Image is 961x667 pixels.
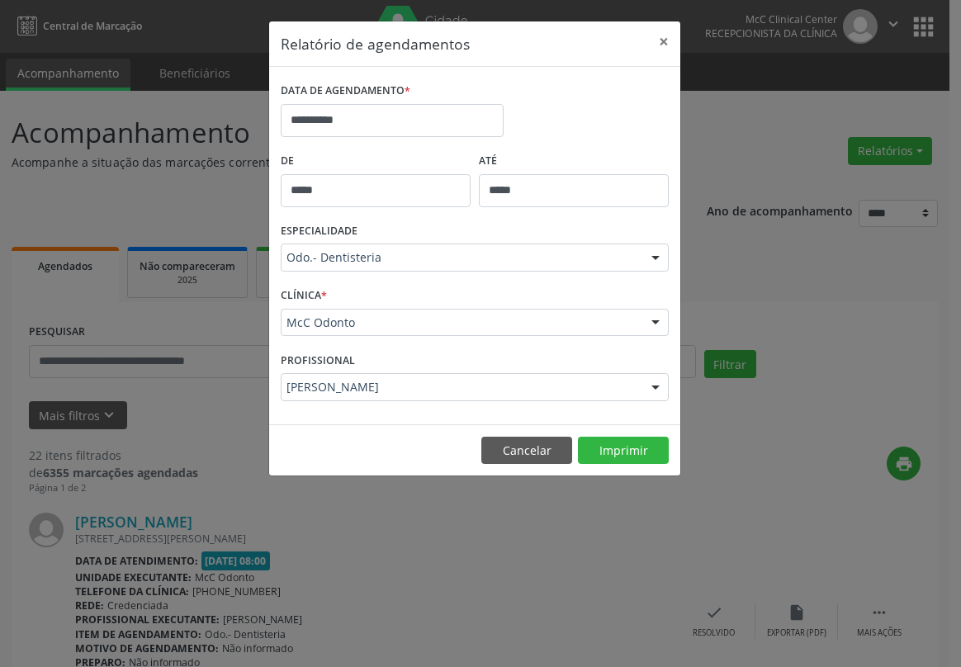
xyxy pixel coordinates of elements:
[286,315,635,331] span: McC Odonto
[286,249,635,266] span: Odo.- Dentisteria
[281,33,470,54] h5: Relatório de agendamentos
[281,78,410,104] label: DATA DE AGENDAMENTO
[281,283,327,309] label: CLÍNICA
[578,437,669,465] button: Imprimir
[481,437,572,465] button: Cancelar
[281,219,357,244] label: ESPECIALIDADE
[281,348,355,373] label: PROFISSIONAL
[479,149,669,174] label: ATÉ
[286,379,635,395] span: [PERSON_NAME]
[281,149,471,174] label: De
[647,21,680,62] button: Close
